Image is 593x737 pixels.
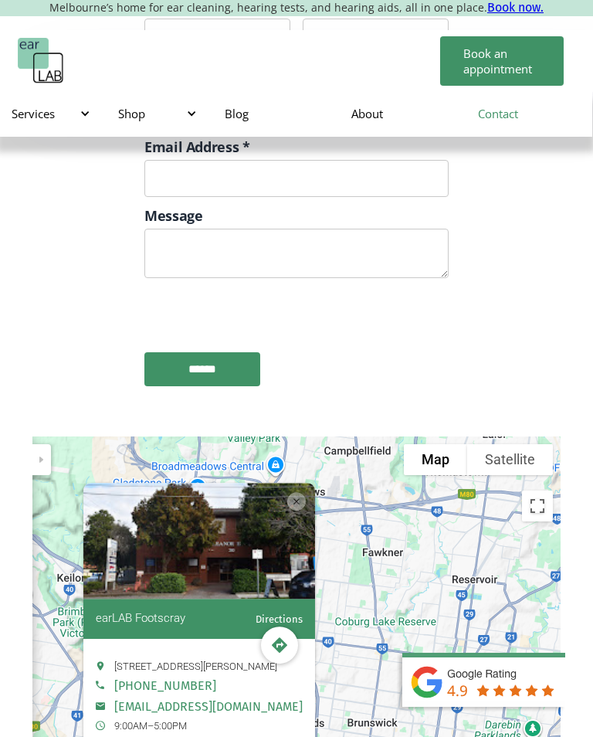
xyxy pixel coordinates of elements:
[261,626,298,663] span: Directions
[522,491,553,521] button: Toggle fullscreen view
[114,720,187,732] span: 9:00AM–5:00PM
[18,38,64,84] a: home
[256,611,303,626] a: Directions
[106,90,212,137] div: Shop
[114,660,277,671] span: [STREET_ADDRESS][PERSON_NAME]
[256,613,303,631] span: Directions
[118,106,194,121] div: Shop
[144,136,449,158] label: Email Address *
[83,464,315,618] img: earLAB Footscray
[466,91,592,136] a: Contact
[144,205,449,226] label: Message
[114,698,303,713] a: [EMAIL_ADDRESS][DOMAIN_NAME]
[12,106,87,121] div: Services
[339,91,466,136] a: About
[440,36,564,86] a: Book an appointment
[144,286,379,346] iframe: reCAPTCHA
[96,611,207,627] span: earLAB Footscray
[114,678,216,692] a: [PHONE_NUMBER]
[212,91,339,136] a: Blog
[404,444,467,475] button: Show street map
[467,444,553,475] button: Show satellite imagery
